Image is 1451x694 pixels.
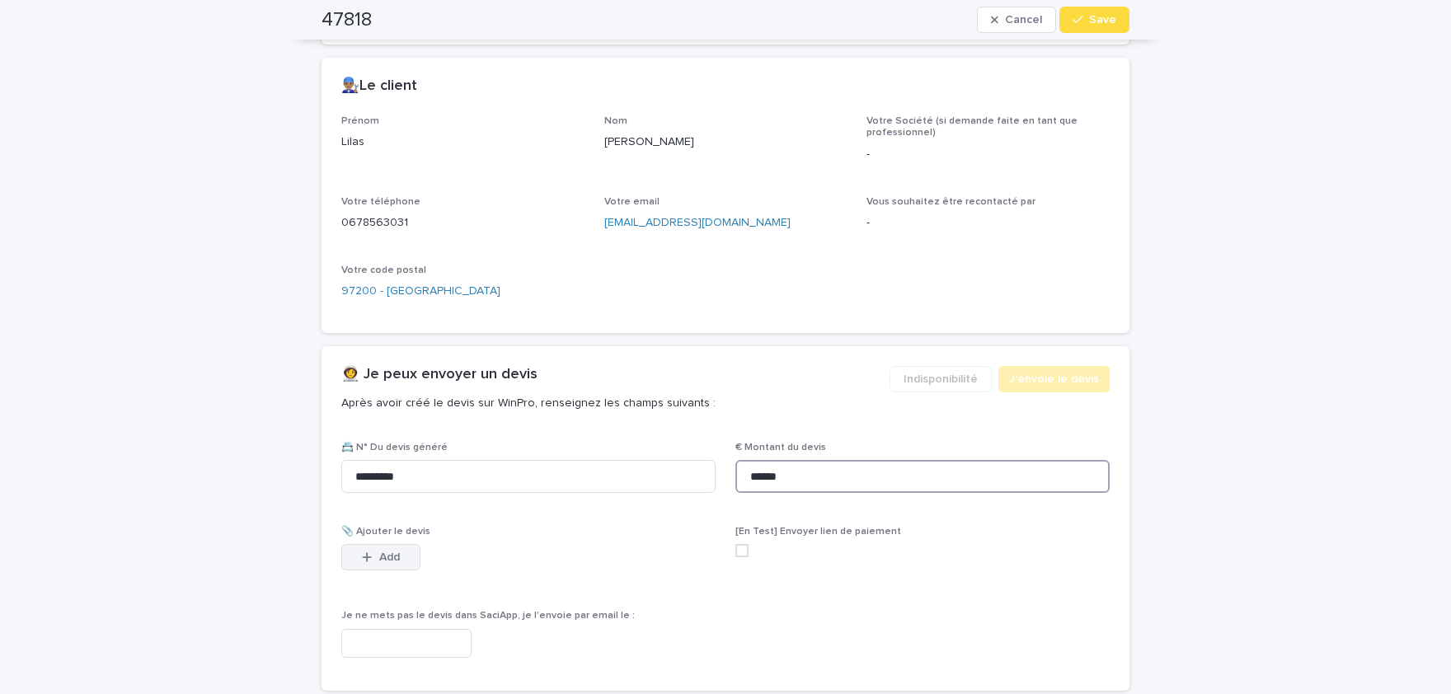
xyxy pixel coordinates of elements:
p: - [866,146,1110,163]
button: J'envoie le devis [998,366,1110,392]
button: Indisponibilité [890,366,992,392]
span: Add [379,551,400,563]
button: Save [1059,7,1129,33]
span: Je ne mets pas le devis dans SaciApp, je l'envoie par email le : [341,611,635,621]
span: € Montant du devis [735,443,826,453]
span: Indisponibilité [904,371,978,387]
span: Nom [604,116,627,126]
span: Votre email [604,197,660,207]
p: [PERSON_NAME] [604,134,848,151]
span: Votre Société (si demande faite en tant que professionnel) [866,116,1078,138]
p: Après avoir créé le devis sur WinPro, renseignez les champs suivants : [341,396,876,410]
button: Cancel [977,7,1056,33]
span: Cancel [1005,14,1042,26]
span: [En Test] Envoyer lien de paiement [735,527,901,537]
h2: 👨🏽‍🔧Le client [341,77,417,96]
span: Votre code postal [341,265,426,275]
h2: 47818 [322,8,372,32]
button: Add [341,544,420,570]
a: [EMAIL_ADDRESS][DOMAIN_NAME] [604,217,791,228]
span: Save [1089,14,1116,26]
p: Lilas [341,134,585,151]
span: 📎 Ajouter le devis [341,527,430,537]
h2: 👩‍🚀 Je peux envoyer un devis [341,366,538,384]
span: Votre téléphone [341,197,420,207]
p: - [866,214,1110,232]
span: 📇 N° Du devis généré [341,443,448,453]
span: Prénom [341,116,379,126]
span: Vous souhaitez être recontacté par [866,197,1035,207]
span: J'envoie le devis [1009,371,1099,387]
p: 0678563031 [341,214,585,232]
a: 97200 - [GEOGRAPHIC_DATA] [341,283,500,300]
